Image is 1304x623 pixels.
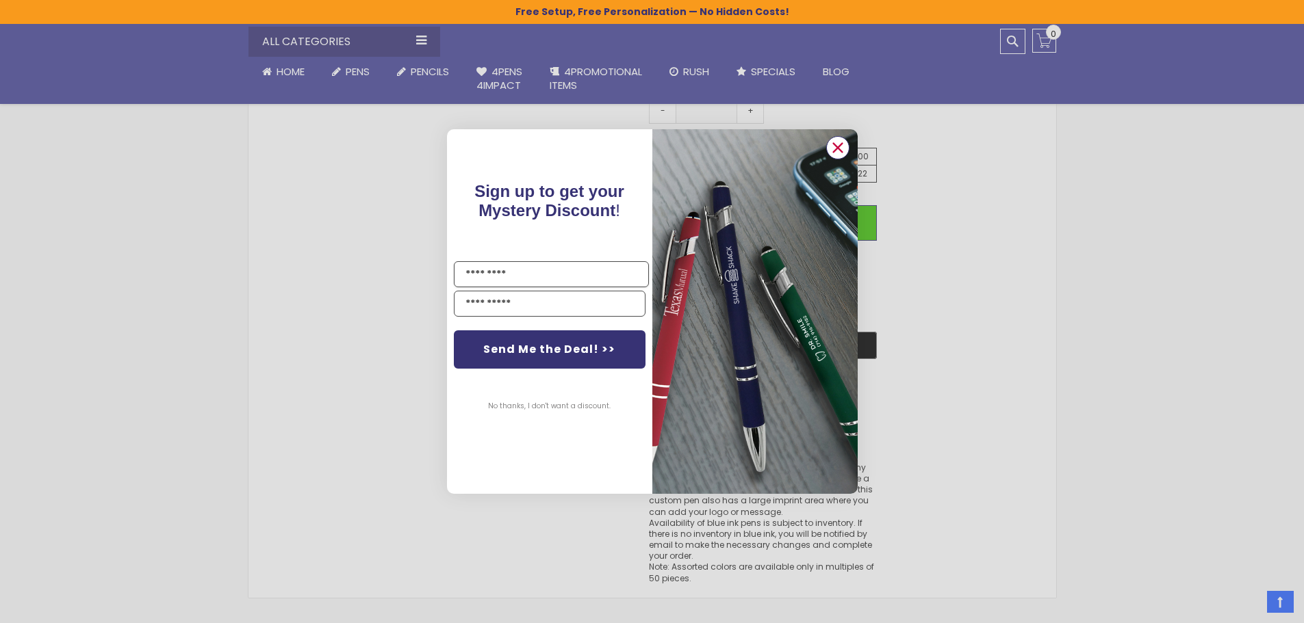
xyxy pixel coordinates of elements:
button: No thanks, I don't want a discount. [481,389,617,423]
button: Send Me the Deal! >> [454,330,645,369]
button: Close dialog [826,136,849,159]
iframe: Google Customer Reviews [1191,586,1304,623]
span: Sign up to get your Mystery Discount [474,182,624,220]
input: YOUR EMAIL [454,291,645,317]
img: 081b18bf-2f98-4675-a917-09431eb06994.jpeg [652,129,858,494]
span: ! [474,182,624,220]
